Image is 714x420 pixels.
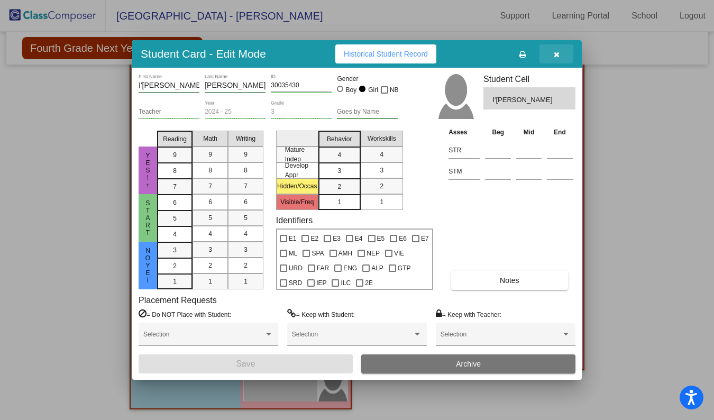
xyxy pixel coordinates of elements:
span: 5 [244,213,248,223]
span: 3 [244,245,248,254]
div: Boy [345,85,357,95]
span: 4 [380,150,383,159]
span: Writing [236,134,255,143]
th: Beg [482,126,514,138]
label: = Keep with Student: [287,309,355,319]
span: 2 [208,261,212,270]
span: 2 [173,261,177,271]
span: yes!+ [143,152,153,189]
span: 1 [337,197,341,207]
h3: Student Card - Edit Mode [141,47,266,60]
h3: Student Cell [483,74,575,84]
button: Notes [451,271,567,290]
input: Enter ID [271,82,332,89]
span: NB [390,84,399,96]
span: 9 [173,150,177,160]
span: 3 [380,166,383,175]
span: 1 [380,197,383,207]
label: Identifiers [276,215,313,225]
span: Notes [500,276,519,285]
span: E7 [421,232,429,245]
th: Mid [514,126,544,138]
div: Girl [368,85,378,95]
span: Save [236,359,255,368]
span: 8 [244,166,248,175]
span: GTP [398,262,411,275]
span: 7 [208,181,212,191]
span: 2 [244,261,248,270]
label: = Keep with Teacher: [436,309,501,319]
span: 4 [173,230,177,239]
span: noYET [143,247,153,284]
span: 4 [244,229,248,239]
th: Asses [446,126,482,138]
label: Placement Requests [139,295,217,305]
button: Historical Student Record [335,44,436,63]
span: Start [143,199,153,236]
span: E3 [333,232,341,245]
span: 6 [244,197,248,207]
span: 9 [244,150,248,159]
span: 1 [244,277,248,286]
span: NEP [367,247,380,260]
span: 3 [208,245,212,254]
th: End [544,126,575,138]
span: SPA [312,247,324,260]
button: Save [139,354,353,373]
span: ALP [371,262,383,275]
input: grade [271,108,332,116]
input: goes by name [337,108,398,116]
span: E2 [310,232,318,245]
mat-label: Gender [337,74,398,84]
span: 9 [208,150,212,159]
span: 8 [173,166,177,176]
span: AMH [338,247,353,260]
span: 5 [173,214,177,223]
span: Historical Student Record [344,50,428,58]
span: 2 [337,182,341,191]
input: year [205,108,266,116]
span: Archive [456,360,481,368]
span: 2E [365,277,373,289]
span: Workskills [368,134,396,143]
span: Math [203,134,217,143]
span: Behavior [327,134,352,144]
span: 5 [208,213,212,223]
span: 1 [173,277,177,286]
span: FAR [317,262,329,275]
span: 2 [380,181,383,191]
span: ML [289,247,298,260]
label: = Do NOT Place with Student: [139,309,231,319]
span: 4 [208,229,212,239]
span: E4 [355,232,363,245]
span: 1 [208,277,212,286]
span: 6 [208,197,212,207]
button: Archive [361,354,575,373]
span: IEP [316,277,326,289]
span: E5 [377,232,385,245]
span: 3 [337,166,341,176]
span: 6 [173,198,177,207]
span: Reading [163,134,187,144]
span: ILC [341,277,351,289]
span: ENG [343,262,357,275]
span: URD [289,262,303,275]
span: 3 [173,245,177,255]
span: 7 [173,182,177,191]
span: 8 [208,166,212,175]
span: VIE [394,247,404,260]
input: teacher [139,108,199,116]
span: 4 [337,150,341,160]
span: I'[PERSON_NAME] [492,95,551,105]
span: SRD [289,277,302,289]
input: assessment [448,142,480,158]
span: E1 [289,232,297,245]
span: E6 [399,232,407,245]
span: 7 [244,181,248,191]
input: assessment [448,163,480,179]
